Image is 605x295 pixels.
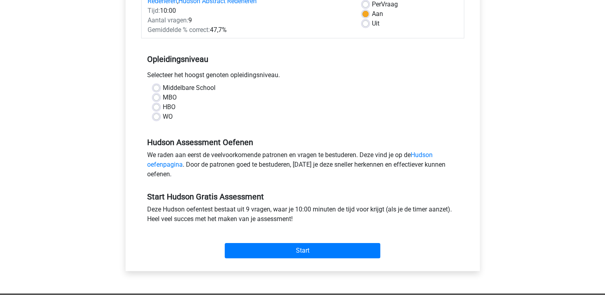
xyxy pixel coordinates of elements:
[163,112,173,122] label: WO
[225,243,380,258] input: Start
[142,16,356,25] div: 9
[147,138,458,147] h5: Hudson Assessment Oefenen
[148,26,210,34] span: Gemiddelde % correct:
[141,205,464,227] div: Deze Hudson oefentest bestaat uit 9 vragen, waar je 10:00 minuten de tijd voor krijgt (als je de ...
[163,102,176,112] label: HBO
[372,9,383,19] label: Aan
[141,70,464,83] div: Selecteer het hoogst genoten opleidingsniveau.
[148,16,188,24] span: Aantal vragen:
[142,6,356,16] div: 10:00
[147,51,458,67] h5: Opleidingsniveau
[163,93,177,102] label: MBO
[372,19,379,28] label: Uit
[163,83,216,93] label: Middelbare School
[148,7,160,14] span: Tijd:
[372,0,381,8] span: Per
[141,150,464,182] div: We raden aan eerst de veelvoorkomende patronen en vragen te bestuderen. Deze vind je op de . Door...
[142,25,356,35] div: 47,7%
[147,192,458,201] h5: Start Hudson Gratis Assessment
